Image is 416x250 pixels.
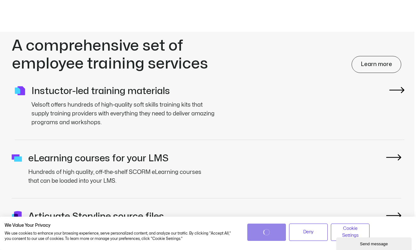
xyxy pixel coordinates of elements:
span: Cookie Settings [335,225,365,239]
span: Learn more [361,61,392,68]
a: Learn more [352,56,401,73]
iframe: chat widget [336,236,413,250]
p: Velsoft offers hundreds of high-quality soft skills training kits that supply training providers ... [31,101,215,127]
button: Adjust cookie preferences [331,224,369,241]
h2: We Value Your Privacy [5,223,238,228]
p: Hundreds of high quality, off-the-shelf SCORM eLearning courses that can be loaded into your LMS. [28,168,212,186]
button: Deny all cookies [289,224,328,241]
a: Instuctor-led training materials [15,86,25,96]
h2: A comprehensive set of employee training services [12,37,209,73]
p: We use cookies to enhance your browsing experience, serve personalized content, and analyze our t... [5,231,238,242]
a: eLearning courses for your LMS [28,154,168,163]
button: Accept all cookies [247,224,286,241]
span: Deny [303,229,314,236]
a: eLearning courses for your LMS [12,153,22,163]
a: Instuctor-led training materials [31,86,170,96]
